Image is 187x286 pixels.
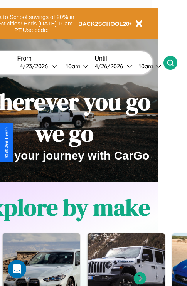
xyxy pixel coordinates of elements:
button: 10am [133,62,163,70]
div: 10am [62,62,83,70]
button: 4/23/2026 [17,62,60,70]
b: BACK2SCHOOL20 [78,20,130,27]
label: From [17,55,91,62]
div: 4 / 26 / 2026 [95,62,127,70]
div: Give Feedback [4,127,9,158]
div: 4 / 23 / 2026 [20,62,52,70]
button: 10am [60,62,91,70]
div: 10am [135,62,155,70]
iframe: Intercom live chat [8,260,26,278]
label: Until [95,55,163,62]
